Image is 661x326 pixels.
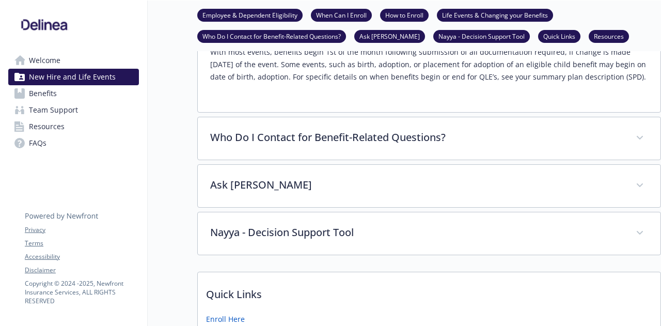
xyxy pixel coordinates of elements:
a: Privacy [25,225,138,235]
a: Nayya - Decision Support Tool [433,31,530,41]
a: Disclaimer [25,266,138,275]
a: Resources [8,118,139,135]
a: When Can I Enroll [311,10,372,20]
a: Employee & Dependent Eligibility [197,10,303,20]
a: Benefits [8,85,139,102]
a: Terms [25,239,138,248]
span: Welcome [29,52,60,69]
a: Team Support [8,102,139,118]
a: Resources [589,31,629,41]
a: Who Do I Contact for Benefit-Related Questions? [197,31,346,41]
a: Ask [PERSON_NAME] [354,31,425,41]
span: New Hire and Life Events [29,69,116,85]
a: Accessibility [25,252,138,261]
div: Nayya - Decision Support Tool [198,212,660,255]
a: Enroll Here [206,314,245,324]
span: Benefits [29,85,57,102]
p: Ask [PERSON_NAME] [210,177,623,193]
a: Welcome [8,52,139,69]
p: Who Do I Contact for Benefit-Related Questions? [210,130,623,145]
p: Quick Links [198,272,660,311]
a: FAQs [8,135,139,151]
div: Who Do I Contact for Benefit-Related Questions? [198,117,660,160]
div: Ask [PERSON_NAME] [198,165,660,207]
a: Quick Links [538,31,580,41]
a: New Hire and Life Events [8,69,139,85]
p: With most events, benefits begin 1st of the month following submission of all documentation requi... [210,46,648,83]
span: Resources [29,118,65,135]
p: Copyright © 2024 - 2025 , Newfront Insurance Services, ALL RIGHTS RESERVED [25,279,138,305]
a: Life Events & Changing your Benefits [437,10,553,20]
a: How to Enroll [380,10,429,20]
p: Nayya - Decision Support Tool [210,225,623,240]
span: Team Support [29,102,78,118]
span: FAQs [29,135,46,151]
